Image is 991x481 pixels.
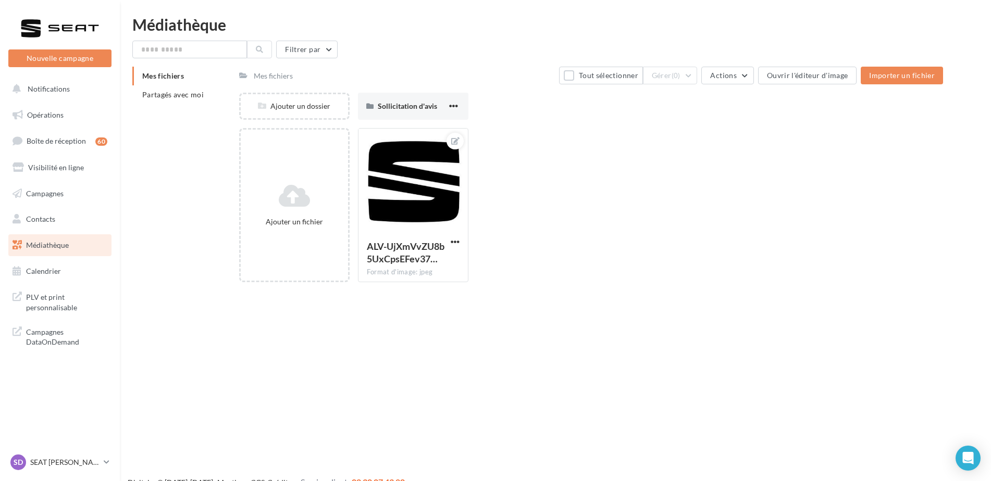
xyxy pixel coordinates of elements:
span: PLV et print personnalisable [26,290,107,312]
a: Boîte de réception60 [6,130,114,152]
div: Ajouter un fichier [245,217,344,227]
span: Notifications [28,84,70,93]
div: Mes fichiers [254,71,293,81]
p: SEAT [PERSON_NAME] [30,457,100,467]
span: Campagnes DataOnDemand [26,325,107,347]
button: Gérer(0) [643,67,698,84]
span: Actions [710,71,736,80]
a: SD SEAT [PERSON_NAME] [8,452,112,472]
span: Opérations [27,110,64,119]
a: PLV et print personnalisable [6,286,114,317]
span: Calendrier [26,267,61,275]
a: Opérations [6,104,114,126]
span: Visibilité en ligne [28,163,84,172]
div: Open Intercom Messenger [956,446,981,471]
a: Calendrier [6,260,114,282]
a: Campagnes [6,183,114,205]
button: Notifications [6,78,109,100]
div: Ajouter un dossier [241,101,348,111]
div: Format d'image: jpeg [367,268,460,277]
span: Importer un fichier [869,71,935,80]
div: 60 [95,137,107,146]
button: Nouvelle campagne [8,49,112,67]
a: Visibilité en ligne [6,157,114,179]
div: Médiathèque [132,17,978,32]
button: Ouvrir l'éditeur d'image [758,67,857,84]
span: Campagnes [26,188,64,197]
span: Boîte de réception [27,136,86,145]
span: (0) [672,71,680,80]
span: Partagés avec moi [142,90,204,99]
button: Importer un fichier [861,67,943,84]
button: Actions [701,67,753,84]
span: SD [14,457,23,467]
a: Médiathèque [6,234,114,256]
span: Sollicitation d'avis [378,102,437,110]
span: Contacts [26,214,55,223]
span: ALV-UjXmVvZU8b5UxCpsEFev37c_2YgNE3SF9GomgQoka-AlK4fI7qPz [367,240,444,264]
button: Tout sélectionner [559,67,642,84]
a: Campagnes DataOnDemand [6,321,114,351]
a: Contacts [6,208,114,230]
span: Médiathèque [26,240,69,249]
span: Mes fichiers [142,71,184,80]
button: Filtrer par [276,41,338,58]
